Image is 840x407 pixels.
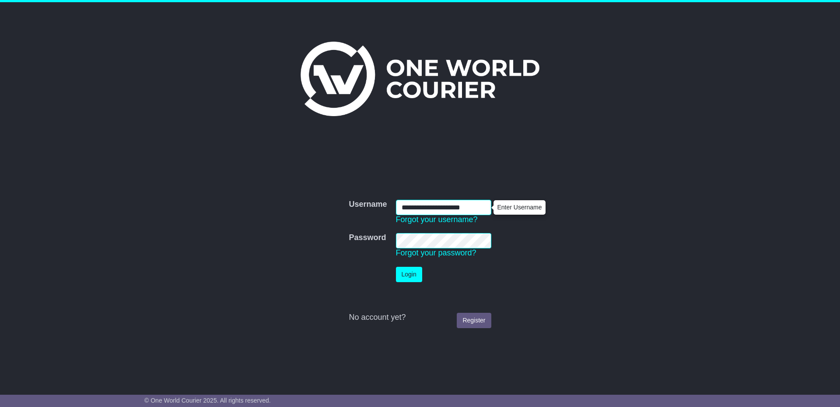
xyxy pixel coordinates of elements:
[457,313,491,328] a: Register
[301,42,539,116] img: One World
[396,248,476,257] a: Forgot your password?
[144,397,271,404] span: © One World Courier 2025. All rights reserved.
[349,233,386,243] label: Password
[396,267,422,282] button: Login
[349,313,491,322] div: No account yet?
[396,215,478,224] a: Forgot your username?
[494,201,545,214] div: Enter Username
[349,200,387,209] label: Username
